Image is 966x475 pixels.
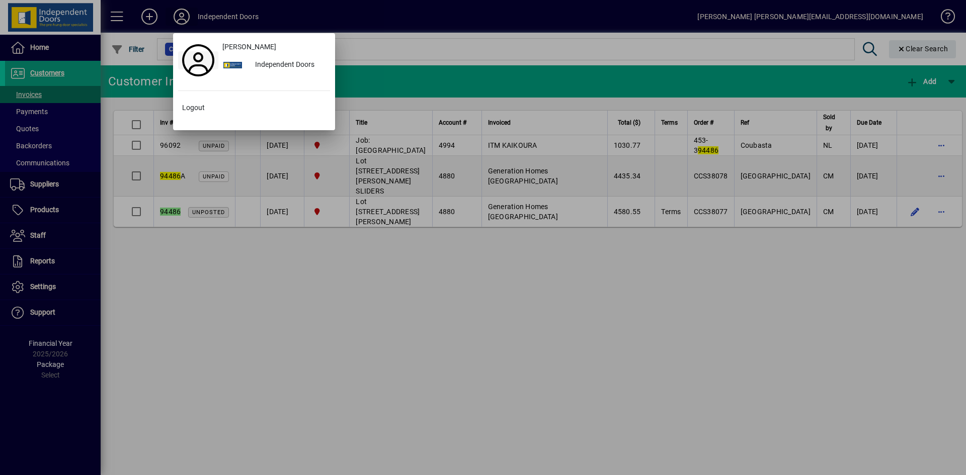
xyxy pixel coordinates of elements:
button: Independent Doors [218,56,330,74]
span: Logout [182,103,205,113]
span: [PERSON_NAME] [222,42,276,52]
a: Profile [178,51,218,69]
button: Logout [178,99,330,117]
div: Independent Doors [247,56,330,74]
a: [PERSON_NAME] [218,38,330,56]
